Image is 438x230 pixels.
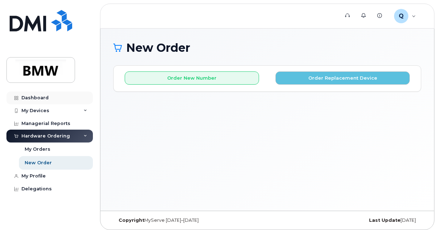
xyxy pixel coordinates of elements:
button: Order New Number [125,71,259,85]
strong: Copyright [119,217,144,223]
div: [DATE] [319,217,421,223]
div: MyServe [DATE]–[DATE] [113,217,216,223]
strong: Last Update [369,217,400,223]
h1: New Order [113,41,421,54]
button: Order Replacement Device [275,71,410,85]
